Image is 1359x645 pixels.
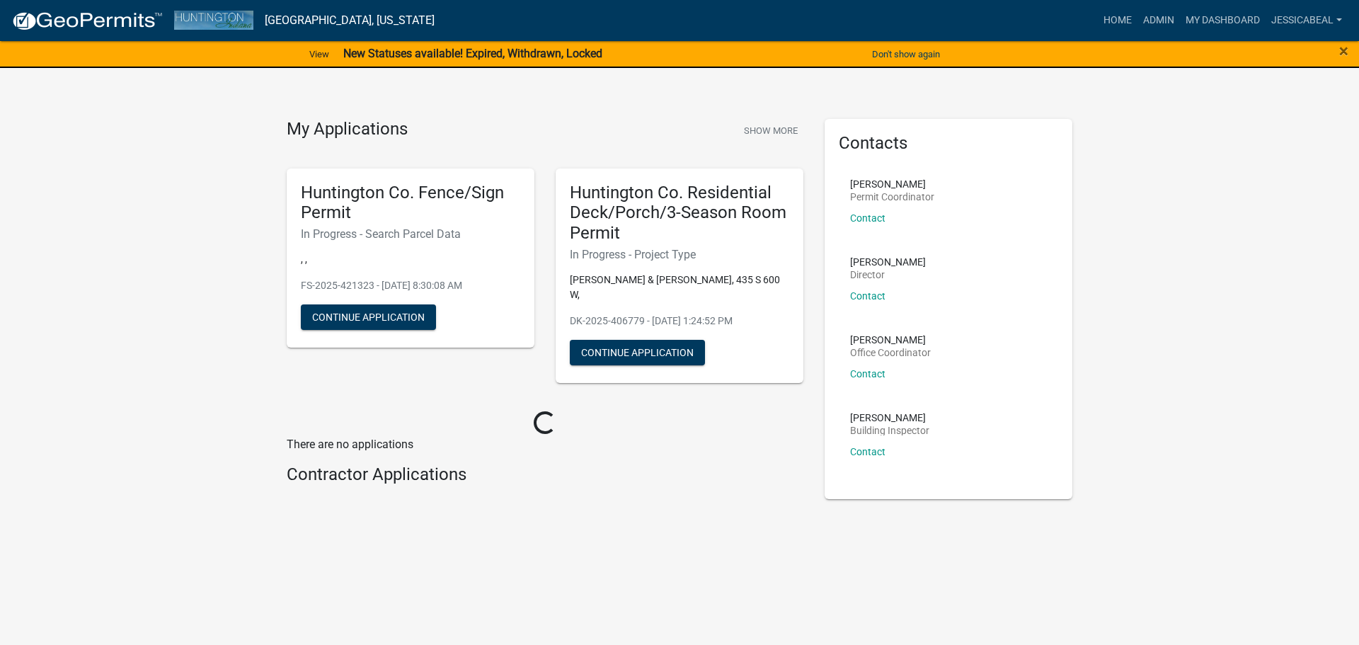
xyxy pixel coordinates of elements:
[738,119,803,142] button: Show More
[1180,7,1266,34] a: My Dashboard
[174,11,253,30] img: Huntington County, Indiana
[570,314,789,329] p: DK-2025-406779 - [DATE] 1:24:52 PM
[850,368,885,379] a: Contact
[850,290,885,302] a: Contact
[287,436,803,453] p: There are no applications
[287,119,408,140] h4: My Applications
[1266,7,1348,34] a: JessicaBeal
[850,335,931,345] p: [PERSON_NAME]
[570,248,789,261] h6: In Progress - Project Type
[301,252,520,267] p: , ,
[301,304,436,330] button: Continue Application
[343,47,602,60] strong: New Statuses available! Expired, Withdrawn, Locked
[570,183,789,244] h5: Huntington Co. Residential Deck/Porch/3-Season Room Permit
[850,192,934,202] p: Permit Coordinator
[287,464,803,485] h4: Contractor Applications
[850,179,934,189] p: [PERSON_NAME]
[866,42,946,66] button: Don't show again
[839,133,1058,154] h5: Contacts
[850,212,885,224] a: Contact
[850,270,926,280] p: Director
[850,257,926,267] p: [PERSON_NAME]
[570,340,705,365] button: Continue Application
[265,8,435,33] a: [GEOGRAPHIC_DATA], [US_STATE]
[301,227,520,241] h6: In Progress - Search Parcel Data
[304,42,335,66] a: View
[301,278,520,293] p: FS-2025-421323 - [DATE] 8:30:08 AM
[850,446,885,457] a: Contact
[850,426,929,435] p: Building Inspector
[1098,7,1137,34] a: Home
[850,348,931,358] p: Office Coordinator
[850,413,929,423] p: [PERSON_NAME]
[1339,42,1348,59] button: Close
[1339,41,1348,61] span: ×
[301,183,520,224] h5: Huntington Co. Fence/Sign Permit
[570,273,789,302] p: [PERSON_NAME] & [PERSON_NAME], 435 S 600 W,
[287,464,803,491] wm-workflow-list-section: Contractor Applications
[1137,7,1180,34] a: Admin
